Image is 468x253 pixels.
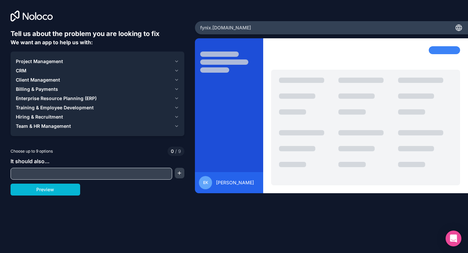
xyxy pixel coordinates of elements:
div: Open Intercom Messenger [446,231,461,246]
button: Hiring & Recruitment [16,112,179,122]
button: CRM [16,66,179,75]
span: Project Management [16,58,63,65]
span: Billing & Payments [16,86,58,92]
span: 9 [174,148,181,155]
span: Hiring & Recruitment [16,114,63,120]
span: Training & Employee Development [16,104,94,111]
span: It should also... [11,158,49,164]
span: We want an app to help us with: [11,39,93,46]
button: Billing & Payments [16,85,179,94]
button: Preview [11,184,80,196]
h6: Tell us about the problem you are looking to fix [11,29,184,38]
button: Training & Employee Development [16,103,179,112]
span: [PERSON_NAME] [216,179,254,186]
button: Client Management [16,75,179,85]
span: ek [203,180,208,185]
span: Enterprise Resource Planning (ERP) [16,95,97,102]
button: Project Management [16,57,179,66]
span: 0 [171,148,174,155]
span: Choose up to 9 options [11,148,53,154]
span: CRM [16,67,26,74]
button: Team & HR Management [16,122,179,131]
span: Client Management [16,77,60,83]
span: Team & HR Management [16,123,71,129]
button: Enterprise Resource Planning (ERP) [16,94,179,103]
span: fynix .[DOMAIN_NAME] [200,24,251,31]
span: / [175,148,177,154]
